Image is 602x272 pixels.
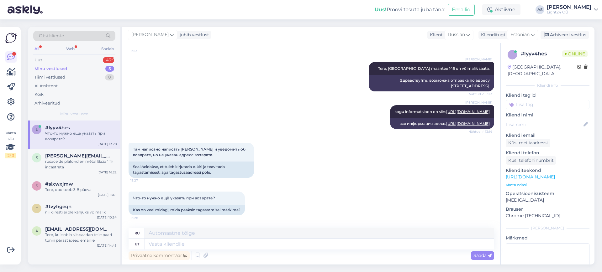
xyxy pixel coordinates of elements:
[98,170,117,175] div: [DATE] 16:22
[446,121,490,126] a: [URL][DOMAIN_NAME]
[446,109,490,114] a: [URL][DOMAIN_NAME]
[36,127,38,132] span: l
[482,4,520,15] div: Aktiivne
[34,66,67,72] div: Minu vestlused
[390,118,494,129] div: вся информация здесь:
[45,204,71,209] span: #tvyhgeqn
[465,57,492,62] span: [PERSON_NAME]
[506,132,589,139] p: Kliendi email
[45,187,117,192] div: Tere, dpd toob 3-5 päeva
[45,159,117,170] div: rosace de plafond en métal Baza 1 fir incastrata
[562,50,588,57] span: Online
[427,32,443,38] div: Klient
[506,197,589,203] p: [MEDICAL_DATA]
[34,74,65,80] div: Tiimi vestlused
[473,253,492,258] span: Saada
[506,235,589,241] p: Märkmed
[547,5,598,15] a: [PERSON_NAME]Light24 OÜ
[375,7,387,13] b: Uus!
[508,64,577,77] div: [GEOGRAPHIC_DATA], [GEOGRAPHIC_DATA]
[45,226,110,232] span: a.merkulov@gkabox.com
[45,125,70,131] span: #lyyv4hes
[103,57,114,63] div: 43
[45,181,73,187] span: #slxwxjmw
[34,83,58,89] div: AI Assistent
[394,109,490,114] span: kogu informatsioon on siin:
[177,32,209,38] div: juhib vestlust
[45,131,117,142] div: Что-то нужно ещё указать при возврате?
[130,216,154,220] span: 13:28
[506,225,589,231] div: [PERSON_NAME]
[131,31,169,38] span: [PERSON_NAME]
[547,10,591,15] div: Light24 OÜ
[45,153,110,159] span: sylvie.chenavas@hotmail.fr
[506,213,589,219] p: Chrome [TECHNICAL_ID]
[506,182,589,188] p: Vaata edasi ...
[45,232,117,243] div: Tere, kui sobib siis saadan teile paari tunni pärast ideed emailile
[129,162,254,178] div: Seal öeldakse, et tuleb kirjutada e-kiri ja teavitada tagastamisest, aga tagastusaadressi pole.
[105,66,114,72] div: 5
[65,45,76,53] div: Web
[34,91,44,98] div: Kõik
[135,239,139,249] div: et
[506,167,589,174] p: Klienditeekond
[98,142,117,146] div: [DATE] 13:28
[5,130,16,158] div: Vaata siia
[133,196,215,200] span: Что-то нужно ещё указать при возврате?
[547,5,591,10] div: [PERSON_NAME]
[60,111,88,117] span: Minu vestlused
[506,100,589,109] input: Lisa tag
[506,156,556,165] div: Küsi telefoninumbrit
[5,32,17,44] img: Askly Logo
[45,209,117,215] div: nii kiiresti ei ole kahjuks võimalik
[536,5,544,14] div: AS
[541,31,589,39] div: Arhiveeri vestlus
[135,228,140,239] div: ru
[97,215,117,220] div: [DATE] 10:24
[130,178,154,183] span: 13:27
[33,45,40,53] div: All
[506,174,555,180] a: [URL][DOMAIN_NAME]
[506,206,589,213] p: Brauser
[378,66,490,71] span: Tere, [GEOGRAPHIC_DATA] maantee 146 on võimalik saata.
[35,228,38,233] span: a
[448,31,465,38] span: Russian
[468,129,492,134] span: Nähtud ✓ 13:14
[97,243,117,248] div: [DATE] 14:45
[478,32,505,38] div: Klienditugi
[448,4,475,16] button: Emailid
[5,153,16,158] div: 2 / 3
[510,31,530,38] span: Estonian
[506,150,589,156] p: Kliendi telefon
[511,52,514,57] span: l
[100,45,115,53] div: Socials
[133,147,246,157] span: Там написано написать [PERSON_NAME] и уведомить об возврате, но не указан адресс возврата.
[39,33,64,39] span: Otsi kliente
[130,49,154,53] span: 13:13
[506,121,582,128] input: Lisa nimi
[105,74,114,80] div: 0
[521,50,562,58] div: # lyyv4hes
[465,100,492,105] span: [PERSON_NAME]
[34,57,42,63] div: Uus
[375,6,445,13] div: Proovi tasuta juba täna:
[506,112,589,118] p: Kliendi nimi
[129,251,190,260] div: Privaatne kommentaar
[506,190,589,197] p: Operatsioonisüsteem
[34,100,60,106] div: Arhiveeritud
[506,139,550,147] div: Küsi meiliaadressi
[469,92,492,96] span: Nähtud ✓ 13:13
[36,183,38,188] span: s
[98,192,117,197] div: [DATE] 16:01
[129,205,245,215] div: Kas on veel midagi, mida peaksin tagastamisel märkima?
[506,83,589,88] div: Kliendi info
[36,155,38,160] span: s
[369,75,494,91] div: Здравствуйте, возможна отправка по адресу [STREET_ADDRESS].
[506,92,589,99] p: Kliendi tag'id
[36,206,38,211] span: t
